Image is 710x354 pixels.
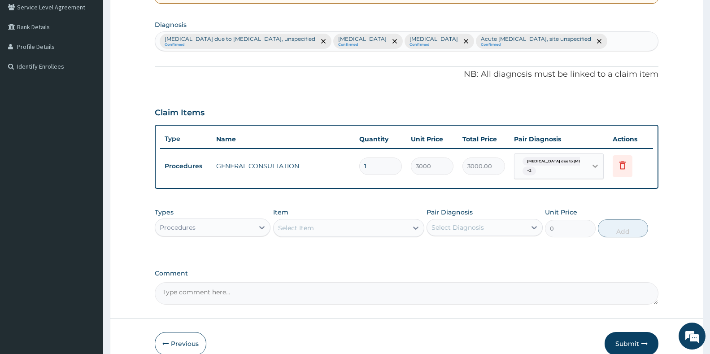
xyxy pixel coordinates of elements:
[545,208,577,217] label: Unit Price
[155,270,658,277] label: Comment
[17,45,36,67] img: d_794563401_company_1708531726252_794563401
[147,4,169,26] div: Minimize live chat window
[278,223,314,232] div: Select Item
[431,223,484,232] div: Select Diagnosis
[155,108,205,118] h3: Claim Items
[462,37,470,45] span: remove selection option
[523,166,536,175] span: + 2
[47,50,151,62] div: Chat with us now
[406,130,458,148] th: Unit Price
[165,43,315,47] small: Confirmed
[481,43,591,47] small: Confirmed
[160,131,212,147] th: Type
[391,37,399,45] span: remove selection option
[155,20,187,29] label: Diagnosis
[608,130,653,148] th: Actions
[510,130,608,148] th: Pair Diagnosis
[595,37,603,45] span: remove selection option
[481,35,591,43] p: Acute [MEDICAL_DATA], site unspecified
[409,35,458,43] p: [MEDICAL_DATA]
[338,35,387,43] p: [MEDICAL_DATA]
[273,208,288,217] label: Item
[155,209,174,216] label: Types
[338,43,387,47] small: Confirmed
[4,245,171,276] textarea: Type your message and hit 'Enter'
[319,37,327,45] span: remove selection option
[160,223,196,232] div: Procedures
[523,157,622,166] span: [MEDICAL_DATA] due to [MEDICAL_DATA] falc...
[212,130,355,148] th: Name
[52,113,124,204] span: We're online!
[427,208,473,217] label: Pair Diagnosis
[458,130,510,148] th: Total Price
[165,35,315,43] p: [MEDICAL_DATA] due to [MEDICAL_DATA], unspecified
[598,219,648,237] button: Add
[160,158,212,175] td: Procedures
[155,69,658,80] p: NB: All diagnosis must be linked to a claim item
[212,157,355,175] td: GENERAL CONSULTATION
[355,130,406,148] th: Quantity
[409,43,458,47] small: Confirmed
